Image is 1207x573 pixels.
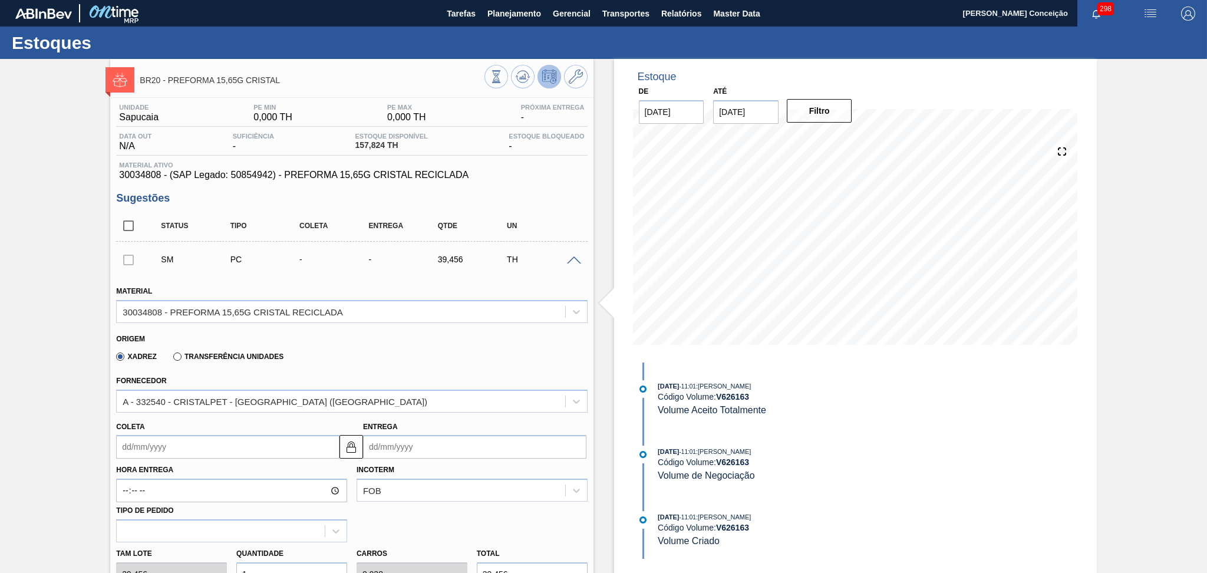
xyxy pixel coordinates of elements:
span: Planejamento [487,6,541,21]
label: Tipo de pedido [116,506,173,515]
span: - 11:01 [680,383,696,390]
span: 298 [1097,2,1114,15]
label: Fornecedor [116,377,166,385]
span: PE MIN [253,104,292,111]
div: - [518,104,588,123]
div: Tipo [227,222,305,230]
span: Sapucaia [119,112,159,123]
div: Pedido de Compra [227,255,305,264]
div: - [506,133,587,152]
label: Quantidade [236,549,283,558]
div: A - 332540 - CRISTALPET - [GEOGRAPHIC_DATA] ([GEOGRAPHIC_DATA]) [123,396,427,406]
input: dd/mm/yyyy [639,100,704,124]
div: Sugestão Manual [158,255,236,264]
img: atual [639,386,647,393]
label: Hora Entrega [116,462,347,479]
label: De [639,87,649,95]
span: : [PERSON_NAME] [696,383,751,390]
span: Volume Aceito Totalmente [658,405,766,415]
strong: V 626163 [716,392,749,401]
span: Unidade [119,104,159,111]
img: atual [639,516,647,523]
div: 39,456 [435,255,513,264]
strong: V 626163 [716,523,749,532]
div: Código Volume: [658,392,938,401]
span: Data out [119,133,151,140]
span: - 11:01 [680,514,696,521]
span: 30034808 - (SAP Legado: 50854942) - PREFORMA 15,65G CRISTAL RECICLADA [119,170,584,180]
h1: Estoques [12,36,221,50]
label: Tam lote [116,545,227,562]
span: 0,000 TH [387,112,426,123]
div: FOB [363,486,381,496]
span: 157,824 TH [355,141,427,150]
div: TH [504,255,582,264]
label: Total [477,549,500,558]
span: Relatórios [661,6,701,21]
label: Coleta [116,423,144,431]
span: Próxima Entrega [521,104,585,111]
strong: V 626163 [716,457,749,467]
div: N/A [116,133,154,152]
div: Coleta [296,222,374,230]
input: dd/mm/yyyy [713,100,779,124]
span: Tarefas [447,6,476,21]
img: TNhmsLtSVTkK8tSr43FrP2fwEKptu5GPRR3wAAAABJRU5ErkJggg== [15,8,72,19]
button: locked [339,435,363,459]
span: Volume Criado [658,536,720,546]
img: locked [344,440,358,454]
div: Qtde [435,222,513,230]
span: Master Data [713,6,760,21]
span: Volume de Negociação [658,470,755,480]
button: Ir ao Master Data / Geral [564,65,588,88]
img: Logout [1181,6,1195,21]
button: Atualizar Gráfico [511,65,535,88]
div: Código Volume: [658,457,938,467]
div: - [296,255,374,264]
span: : [PERSON_NAME] [696,448,751,455]
label: Material [116,287,152,295]
div: Código Volume: [658,523,938,532]
span: 0,000 TH [253,112,292,123]
div: UN [504,222,582,230]
h3: Sugestões [116,192,587,205]
div: - [365,255,443,264]
label: Entrega [363,423,398,431]
img: atual [639,451,647,458]
input: dd/mm/yyyy [363,435,586,459]
span: - 11:01 [680,449,696,455]
img: Ícone [113,73,127,87]
label: Até [713,87,727,95]
button: Desprogramar Estoque [537,65,561,88]
input: dd/mm/yyyy [116,435,339,459]
span: [DATE] [658,513,679,521]
span: Estoque Disponível [355,133,427,140]
img: userActions [1143,6,1157,21]
div: Status [158,222,236,230]
div: 30034808 - PREFORMA 15,65G CRISTAL RECICLADA [123,307,342,317]
span: [DATE] [658,383,679,390]
span: Suficiência [233,133,274,140]
span: BR20 - PREFORMA 15,65G CRISTAL [140,76,484,85]
label: Origem [116,335,145,343]
span: Estoque Bloqueado [509,133,584,140]
label: Xadrez [116,353,157,361]
button: Visão Geral dos Estoques [484,65,508,88]
div: Estoque [638,71,677,83]
div: - [230,133,277,152]
button: Notificações [1077,5,1115,22]
span: Transportes [602,6,649,21]
span: PE MAX [387,104,426,111]
label: Carros [357,549,387,558]
label: Incoterm [357,466,394,474]
label: Transferência Unidades [173,353,283,361]
span: : [PERSON_NAME] [696,513,751,521]
span: [DATE] [658,448,679,455]
span: Material ativo [119,162,584,169]
button: Filtro [787,99,852,123]
span: Gerencial [553,6,591,21]
div: Entrega [365,222,443,230]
